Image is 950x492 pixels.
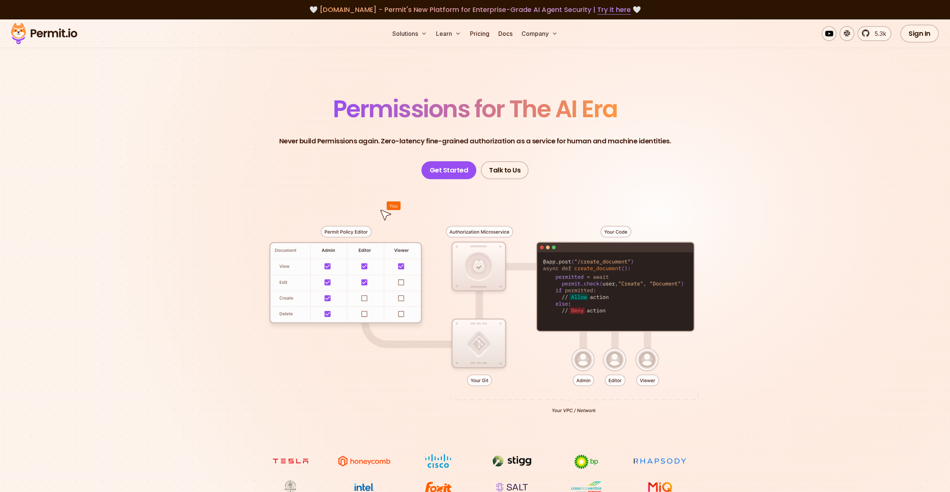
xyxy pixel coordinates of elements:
[433,26,464,41] button: Learn
[597,5,631,15] a: Try it here
[495,26,516,41] a: Docs
[484,454,540,468] img: Stigg
[518,26,561,41] button: Company
[410,454,466,468] img: Cisco
[421,161,477,179] a: Get Started
[279,136,671,146] p: Never build Permissions again. Zero-latency fine-grained authorization as a service for human and...
[857,26,891,41] a: 5.3k
[262,454,318,468] img: tesla
[333,92,617,125] span: Permissions for The AI Era
[320,5,631,14] span: [DOMAIN_NAME] - Permit's New Platform for Enterprise-Grade AI Agent Security |
[336,454,392,468] img: Honeycomb
[870,29,886,38] span: 5.3k
[389,26,430,41] button: Solutions
[7,21,81,46] img: Permit logo
[481,161,529,179] a: Talk to Us
[467,26,492,41] a: Pricing
[558,454,614,470] img: bp
[18,4,932,15] div: 🤍 🤍
[632,454,688,468] img: Rhapsody Health
[900,25,939,43] a: Sign In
